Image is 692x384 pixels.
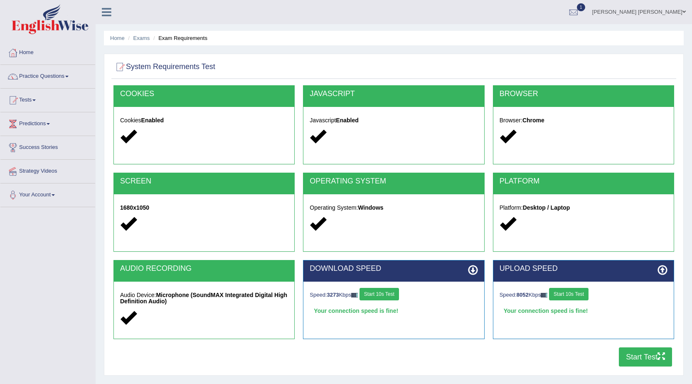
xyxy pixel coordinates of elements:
[133,35,150,41] a: Exams
[141,117,164,124] strong: Enabled
[120,204,149,211] strong: 1680x1050
[0,89,95,109] a: Tests
[577,3,585,11] span: 1
[619,347,672,367] button: Start Test
[360,288,399,300] button: Start 10s Test
[120,90,288,98] h2: COOKIES
[110,35,125,41] a: Home
[0,183,95,204] a: Your Account
[500,117,667,124] h5: Browser:
[0,65,95,86] a: Practice Questions
[517,292,529,298] strong: 8052
[0,41,95,62] a: Home
[500,288,667,302] div: Speed: Kbps
[500,177,667,186] h2: PLATFORM
[541,293,547,297] img: ajax-loader-fb-connection.gif
[310,90,478,98] h2: JAVASCRIPT
[549,288,589,300] button: Start 10s Test
[358,204,383,211] strong: Windows
[120,292,288,305] h5: Audio Device:
[113,61,215,73] h2: System Requirements Test
[336,117,358,124] strong: Enabled
[120,292,287,305] strong: Microphone (SoundMAX Integrated Digital High Definition Audio)
[523,204,570,211] strong: Desktop / Laptop
[500,90,667,98] h2: BROWSER
[351,293,358,297] img: ajax-loader-fb-connection.gif
[310,177,478,186] h2: OPERATING SYSTEM
[151,34,207,42] li: Exam Requirements
[0,136,95,157] a: Success Stories
[0,112,95,133] a: Predictions
[120,117,288,124] h5: Cookies
[500,305,667,317] div: Your connection speed is fine!
[120,177,288,186] h2: SCREEN
[310,117,478,124] h5: Javascript
[0,160,95,181] a: Strategy Videos
[310,265,478,273] h2: DOWNLOAD SPEED
[500,265,667,273] h2: UPLOAD SPEED
[310,205,478,211] h5: Operating System:
[522,117,544,124] strong: Chrome
[310,288,478,302] div: Speed: Kbps
[500,205,667,211] h5: Platform:
[327,292,339,298] strong: 3273
[310,305,478,317] div: Your connection speed is fine!
[120,265,288,273] h2: AUDIO RECORDING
